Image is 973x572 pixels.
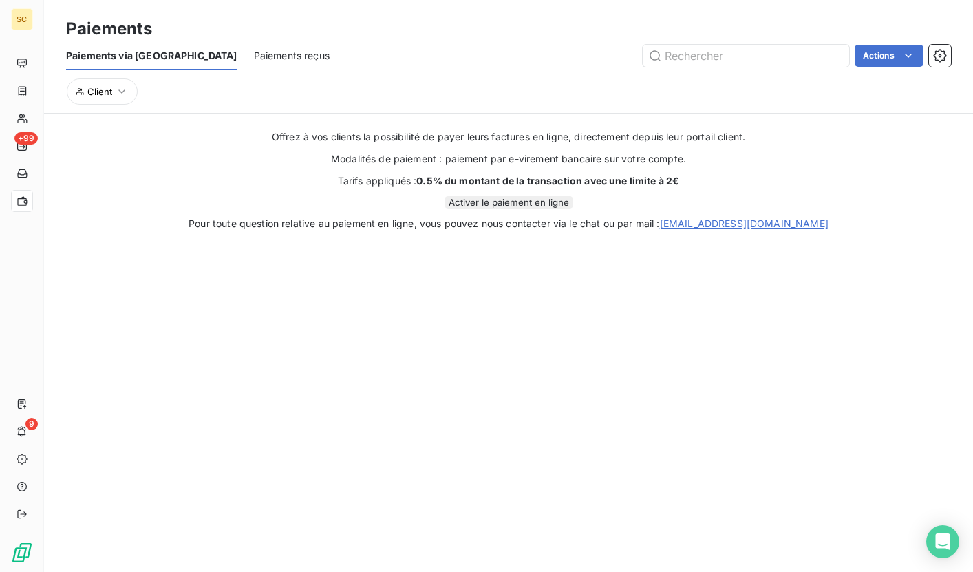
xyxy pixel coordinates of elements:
span: Client [87,86,112,97]
h3: Paiements [66,17,152,41]
button: Client [67,78,138,105]
div: Open Intercom Messenger [926,525,959,558]
span: +99 [14,132,38,145]
span: 9 [25,418,38,430]
span: Paiements reçus [254,49,330,63]
span: Offrez à vos clients la possibilité de payer leurs factures en ligne, directement depuis leur por... [272,130,745,144]
span: Pour toute question relative au paiement en ligne, vous pouvez nous contacter via le chat ou par ... [189,217,828,231]
img: Logo LeanPay [11,542,33,564]
a: +99 [11,135,32,157]
span: Paiements via [GEOGRAPHIC_DATA] [66,49,237,63]
button: Activer le paiement en ligne [445,196,573,209]
input: Rechercher [643,45,849,67]
span: Modalités de paiement : paiement par e-virement bancaire sur votre compte. [331,152,686,166]
strong: 0.5% du montant de la transaction avec une limite à 2€ [416,175,679,187]
span: Tarifs appliqués : [338,174,680,188]
div: SC [11,8,33,30]
button: Actions [855,45,923,67]
a: [EMAIL_ADDRESS][DOMAIN_NAME] [660,218,828,229]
